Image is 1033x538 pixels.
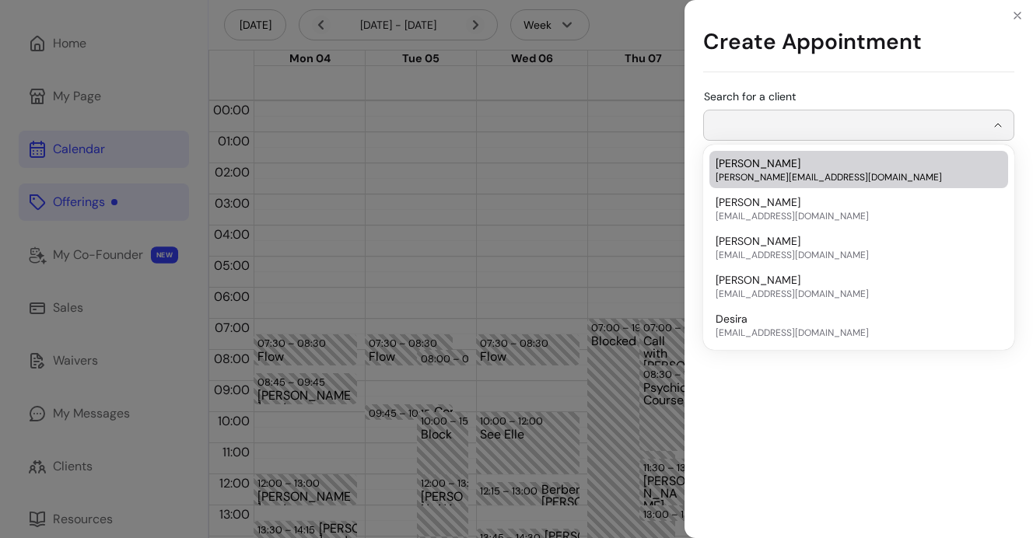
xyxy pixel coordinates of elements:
span: [PERSON_NAME] [716,194,800,210]
span: [EMAIL_ADDRESS][DOMAIN_NAME] [716,327,986,339]
span: [EMAIL_ADDRESS][DOMAIN_NAME] [716,210,986,222]
span: [PERSON_NAME] [716,233,800,249]
span: [EMAIL_ADDRESS][DOMAIN_NAME] [716,249,986,261]
span: [PERSON_NAME] [716,272,800,288]
button: Show suggestions [986,113,1010,138]
button: Close [1005,3,1030,28]
span: [EMAIL_ADDRESS][DOMAIN_NAME] [716,288,986,300]
input: Search for a client [713,117,986,133]
span: [PERSON_NAME] [716,155,800,171]
span: Desira [716,311,748,327]
span: [PERSON_NAME][EMAIL_ADDRESS][DOMAIN_NAME] [716,171,986,183]
h1: Create Appointment [703,12,1014,72]
label: Search for a client [704,89,802,104]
